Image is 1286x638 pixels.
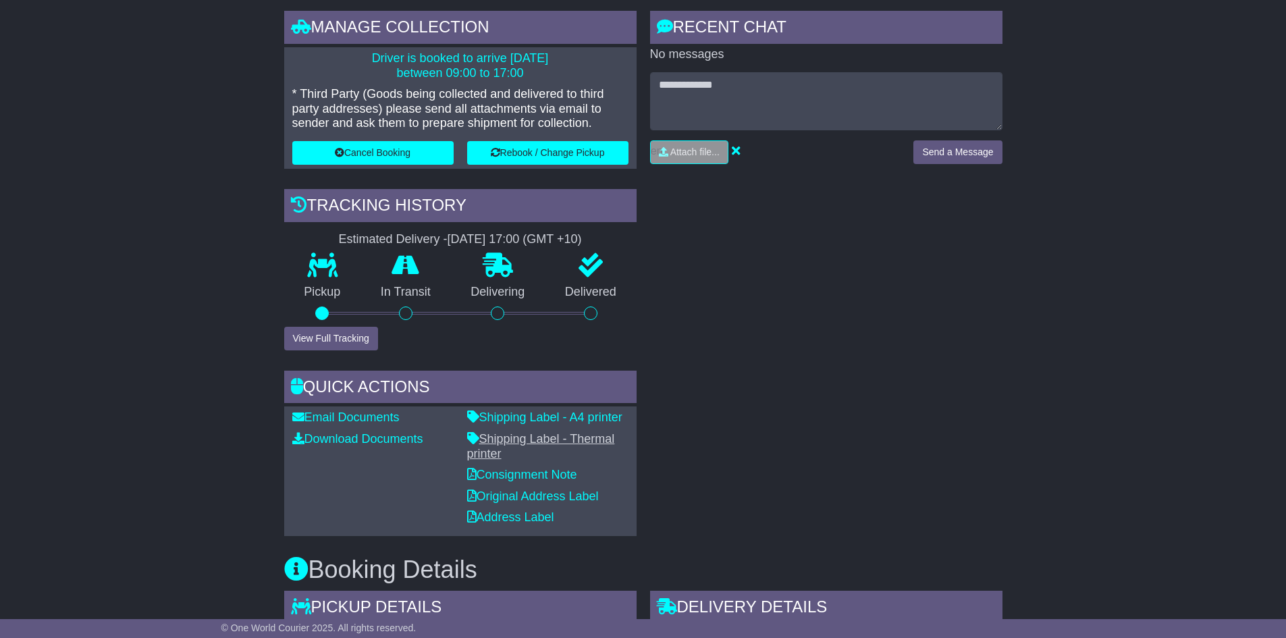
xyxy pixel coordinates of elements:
p: Delivered [545,285,637,300]
button: Cancel Booking [292,141,454,165]
div: RECENT CHAT [650,11,1002,47]
a: Consignment Note [467,468,577,481]
div: Estimated Delivery - [284,232,637,247]
div: Delivery Details [650,591,1002,627]
a: Address Label [467,510,554,524]
div: [DATE] 17:00 (GMT +10) [448,232,582,247]
a: Email Documents [292,410,400,424]
p: In Transit [360,285,451,300]
div: Manage collection [284,11,637,47]
a: Shipping Label - A4 printer [467,410,622,424]
a: Original Address Label [467,489,599,503]
button: View Full Tracking [284,327,378,350]
p: * Third Party (Goods being collected and delivered to third party addresses) please send all atta... [292,87,628,131]
div: Tracking history [284,189,637,225]
button: Send a Message [913,140,1002,164]
p: Delivering [451,285,545,300]
div: Pickup Details [284,591,637,627]
h3: Booking Details [284,556,1002,583]
p: No messages [650,47,1002,62]
div: Quick Actions [284,371,637,407]
span: © One World Courier 2025. All rights reserved. [221,622,417,633]
p: Driver is booked to arrive [DATE] between 09:00 to 17:00 [292,51,628,80]
a: Shipping Label - Thermal printer [467,432,615,460]
button: Rebook / Change Pickup [467,141,628,165]
a: Download Documents [292,432,423,446]
p: Pickup [284,285,361,300]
